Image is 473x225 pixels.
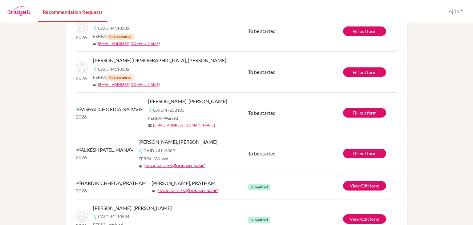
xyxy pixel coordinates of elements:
span: [PERSON_NAME][DEMOGRAPHIC_DATA], [PERSON_NAME] [93,57,226,64]
span: CAID 44110502 [98,66,129,72]
span: CAID 44113369 [144,147,175,154]
a: Recommendation Requests [38,1,107,22]
span: FERPA [148,115,178,121]
img: Common App logo [93,66,98,71]
span: Submitted [248,217,270,223]
span: Not answered [106,34,134,40]
a: [EMAIL_ADDRESS][DOMAIN_NAME] [153,123,215,128]
p: 2026 [76,113,143,120]
img: Common App logo [148,107,153,112]
a: Fill out form [343,108,386,118]
span: Not answered [106,74,134,81]
a: Fill out form [343,149,386,158]
span: FERPA [139,155,168,162]
a: [EMAIL_ADDRESS][DOMAIN_NAME] [156,188,218,194]
span: To be started [248,28,276,34]
span: mail [139,164,142,168]
img: ALKESH PATEL, MANAV [76,146,134,154]
span: CAID 44110502 [98,25,129,31]
span: FERPA [93,74,134,81]
span: CAID 44110534 [98,213,129,220]
a: [EMAIL_ADDRESS][DOMAIN_NAME] [98,41,160,46]
span: [PERSON_NAME], PRATHAM [152,179,216,187]
span: [PERSON_NAME], [PERSON_NAME] [139,138,217,146]
img: KAPIL JAIN, SVECHAA [76,21,88,34]
p: 2026 [76,74,88,82]
span: [PERSON_NAME], [PERSON_NAME] [93,204,172,212]
span: CAID 47258103 [153,107,184,113]
button: Ajith [446,5,466,17]
span: Submitted [248,184,270,190]
span: mail [148,124,152,127]
a: Fill out form [343,26,386,36]
a: View/Edit form [343,214,386,224]
span: mail [93,83,97,87]
a: [EMAIL_ADDRESS][DOMAIN_NAME] [144,163,205,169]
span: - Waived [161,115,178,121]
span: - Waived [152,156,168,161]
img: GAUTAMBHAI PATEL, KARAN [76,210,88,222]
img: VISHAL CHORDIA, RAJVVIR [76,106,143,113]
span: FERPA [93,33,134,40]
img: Common App logo [139,148,144,153]
img: BridgeU logo [7,6,30,16]
span: mail [93,42,97,46]
span: [PERSON_NAME], [PERSON_NAME] [148,98,227,105]
img: HARDIK CHHEDA, PRATHAM [76,179,147,187]
a: View/Edit form [343,181,386,191]
span: To be started [248,110,276,116]
span: mail [152,189,155,193]
a: Fill out form [343,67,386,77]
a: [EMAIL_ADDRESS][DOMAIN_NAME] [98,82,160,87]
span: To be started [248,69,276,75]
p: 2026 [76,187,147,194]
img: KAPIL JAIN, SVECHAA [76,62,88,74]
p: 2026 [76,34,88,41]
img: Common App logo [93,26,98,30]
span: To be started [248,151,276,156]
img: Common App logo [93,214,98,219]
p: 2026 [76,154,134,161]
